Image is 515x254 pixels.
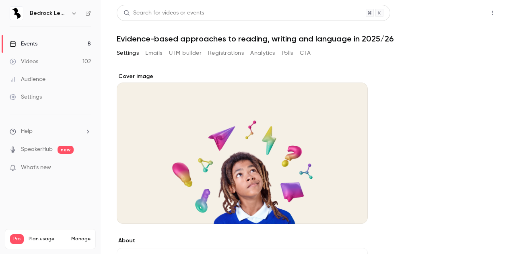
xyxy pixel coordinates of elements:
section: Cover image [117,72,368,224]
span: Help [21,127,33,136]
div: Events [10,40,37,48]
span: new [58,146,74,154]
h1: Evidence-based approaches to reading, writing and language in 2025/26 [117,34,499,43]
div: Audience [10,75,45,83]
button: UTM builder [169,47,202,60]
span: Pro [10,234,24,244]
button: Registrations [208,47,244,60]
a: SpeakerHub [21,145,53,154]
a: Manage [71,236,91,242]
label: About [117,237,368,245]
div: Search for videos or events [124,9,204,17]
li: help-dropdown-opener [10,127,91,136]
button: Analytics [250,47,275,60]
label: Cover image [117,72,368,81]
button: Share [448,5,480,21]
iframe: Noticeable Trigger [81,164,91,171]
img: Bedrock Learning [10,7,23,20]
button: Polls [282,47,293,60]
button: Settings [117,47,139,60]
h6: Bedrock Learning [30,9,68,17]
div: Settings [10,93,42,101]
span: What's new [21,163,51,172]
button: CTA [300,47,311,60]
span: Plan usage [29,236,66,242]
button: Emails [145,47,162,60]
div: Videos [10,58,38,66]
